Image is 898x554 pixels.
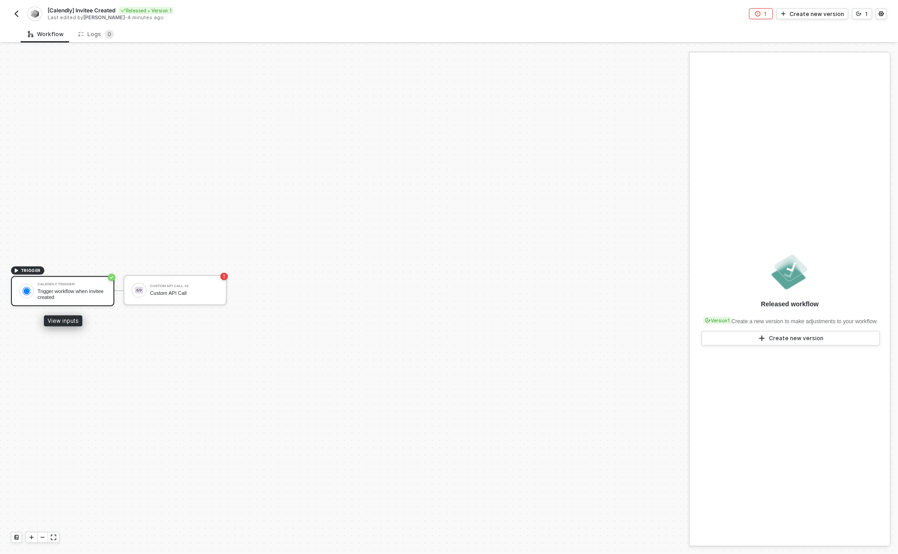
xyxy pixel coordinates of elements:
[770,252,810,292] img: released.png
[51,535,56,540] span: icon-expand
[769,335,824,342] div: Create new version
[764,10,767,18] div: 1
[108,274,115,281] span: icon-success-page
[704,317,731,324] div: Version 1
[21,267,41,274] span: TRIGGER
[29,535,34,540] span: icon-play
[135,286,143,294] img: icon
[761,299,819,309] div: Released workflow
[852,8,872,19] button: 1
[11,8,22,19] button: back
[44,315,82,326] div: View inputs
[28,31,64,38] div: Workflow
[78,30,114,39] div: Logs
[150,284,219,288] div: Custom API Call #2
[702,312,878,326] div: Create a new version to make adjustments to your workflow.
[220,273,228,280] span: icon-error-page
[22,287,31,295] img: icon
[705,318,711,323] span: icon-versioning
[40,535,45,540] span: icon-minus
[856,11,862,16] span: icon-versioning
[48,14,448,21] div: Last edited by - 4 minutes ago
[702,331,880,346] button: Create new version
[14,268,19,273] span: icon-play
[758,335,766,342] span: icon-play
[105,30,114,39] sup: 0
[781,11,786,16] span: icon-play
[31,10,38,18] img: integration-icon
[879,11,884,16] span: icon-settings
[749,8,773,19] button: 1
[790,10,844,18] div: Create new version
[13,10,20,17] img: back
[83,14,125,21] span: [PERSON_NAME]
[38,288,106,300] div: Trigger workflow when invitee created
[38,282,106,286] div: Calendly Trigger
[866,10,868,18] div: 1
[119,7,173,14] div: Released • Version 1
[777,8,849,19] button: Create new version
[150,290,219,296] div: Custom API Call
[755,11,761,16] span: icon-error-page
[48,6,115,14] span: [Calendly] Invitee Created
